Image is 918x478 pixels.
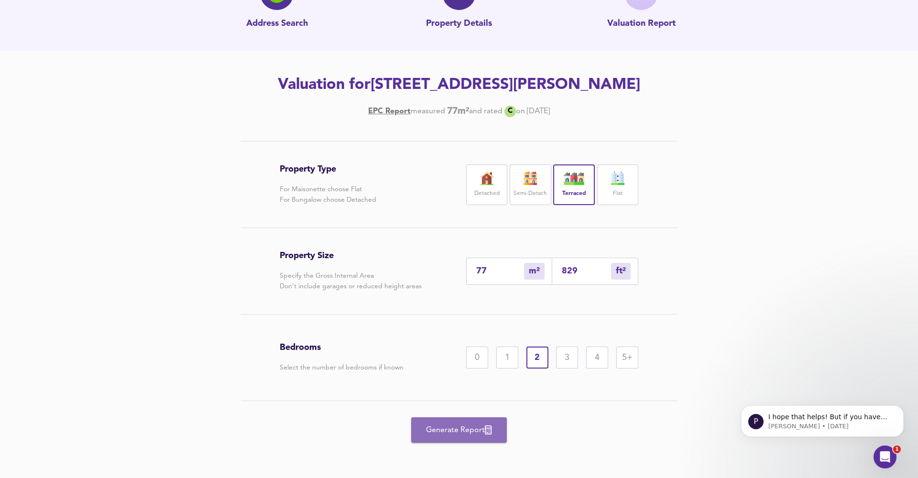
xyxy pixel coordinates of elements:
p: Select the number of bedrooms if known [280,362,404,373]
div: [DATE] [368,106,550,117]
p: Specify the Gross Internal Area Don't include garages or reduced height areas [280,271,422,292]
a: EPC Report [368,106,411,117]
button: Generate Report [411,417,507,443]
div: 5+ [616,347,638,369]
span: 1 [893,445,901,453]
img: flat-icon [606,172,630,185]
p: Message from Paul, sent 1d ago [42,37,165,45]
h3: Property Size [280,250,422,261]
b: 77 m² [447,106,469,117]
label: Semi-Detach [514,188,547,200]
span: I hope that helps! But if you have any further questions, please email us on [EMAIL_ADDRESS][DOMA... [42,28,164,83]
img: house-icon [475,172,499,185]
p: Address Search [246,18,308,30]
div: Flat [597,164,638,205]
div: 1 [496,347,518,369]
div: 4 [586,347,608,369]
div: and rated [469,106,503,117]
h3: Property Type [280,164,376,174]
div: m² [611,263,631,280]
iframe: Intercom live chat [874,445,896,468]
p: Property Details [426,18,492,30]
label: Flat [613,188,623,200]
div: Terraced [553,164,594,205]
div: m² [524,263,545,280]
img: house-icon [518,172,542,185]
input: Sqft [562,266,611,276]
span: Generate Report [421,424,497,437]
input: Enter sqm [476,266,524,276]
div: 2 [526,347,548,369]
h2: Valuation for [STREET_ADDRESS][PERSON_NAME] [188,75,730,96]
div: Semi-Detach [510,164,551,205]
div: Detached [466,164,507,205]
div: C [504,106,516,117]
div: 3 [556,347,578,369]
div: 0 [466,347,488,369]
h3: Bedrooms [280,342,404,353]
label: Detached [474,188,500,200]
label: Terraced [562,188,586,200]
div: measured [411,106,445,117]
div: on [516,106,525,117]
img: house-icon [562,172,586,185]
iframe: Intercom notifications message [727,385,918,452]
p: Valuation Report [607,18,676,30]
p: For Maisonette choose Flat For Bungalow choose Detached [280,184,376,205]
